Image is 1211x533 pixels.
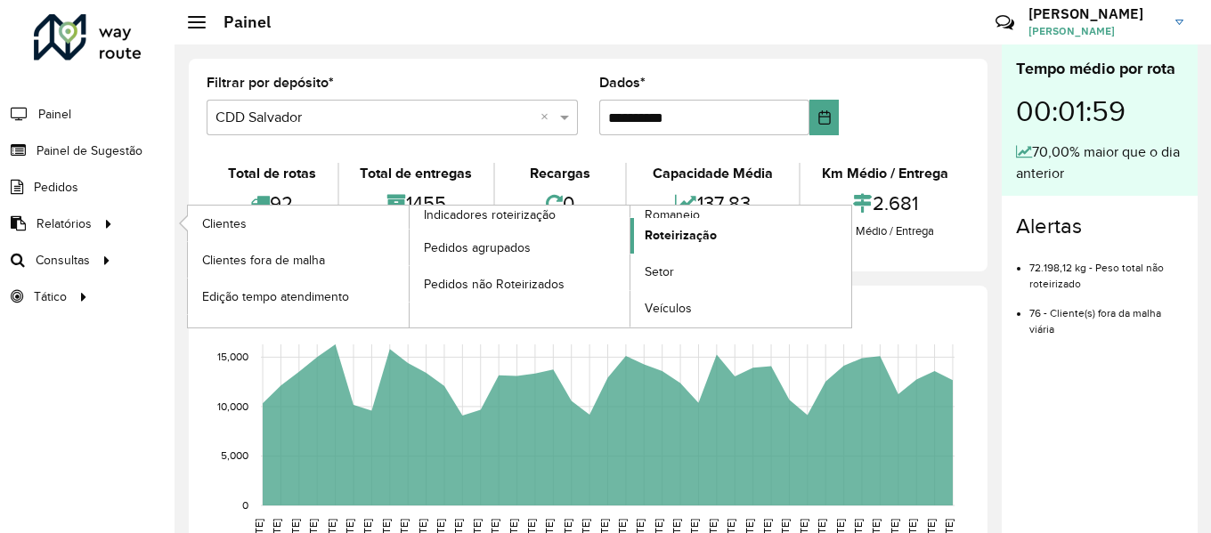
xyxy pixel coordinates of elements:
[34,290,67,303] font: Tático
[34,181,78,194] font: Pedidos
[653,166,773,181] font: Capacidade Média
[424,241,531,254] font: Pedidos agrupados
[645,302,692,315] font: Veículos
[38,108,71,121] font: Painel
[37,144,142,157] font: Painel de Sugestão
[1016,144,1180,181] font: 70,00% maior que o dia anterior
[1028,4,1143,22] font: [PERSON_NAME]
[540,107,556,128] span: Clear all
[424,208,556,222] font: Indicadores roteirização
[822,166,948,181] font: Km Médio / Entrega
[630,254,851,290] a: Setor
[1029,307,1161,335] font: 76 - Cliente(s) fora da malha viária
[599,75,640,90] font: Dados
[242,499,248,511] text: 0
[217,400,248,412] text: 10,000
[1016,96,1126,126] font: 00:01:59
[188,242,409,278] a: Clientes fora de malha
[202,290,349,303] font: Edição tempo atendimento
[221,450,248,462] text: 5,000
[270,192,293,214] font: 92
[873,192,918,214] font: 2.681
[202,254,325,267] font: Clientes fora de malha
[1029,262,1164,289] font: 72.198,12 kg - Peso total não roteirizado
[410,230,630,265] a: Pedidos agrupados
[645,265,674,279] font: Setor
[410,266,630,302] a: Pedidos não Roteirizados
[410,206,852,327] a: Romaneio
[188,206,409,241] a: Clientes
[697,192,751,214] font: 137,83
[202,217,247,230] font: Clientes
[630,291,851,327] a: Veículos
[406,192,446,214] font: 1455
[809,100,839,135] button: Escolha a data
[645,228,717,242] font: Roteirização
[188,279,409,314] a: Edição tempo atendimento
[836,224,934,238] font: Km Médio / Entrega
[530,166,590,181] font: Recargas
[645,208,700,222] font: Romaneio
[360,166,472,181] font: Total de entregas
[1016,60,1175,77] font: Tempo médio por rota
[424,278,565,291] font: Pedidos não Roteirizados
[986,4,1024,42] a: Contato Rápido
[1028,24,1115,37] font: [PERSON_NAME]
[36,254,90,267] font: Consultas
[217,351,248,363] text: 15,000
[37,217,92,230] font: Relatórios
[228,166,316,181] font: Total de rotas
[207,75,329,90] font: Filtrar por depósito
[630,218,851,254] a: Roteirização
[188,206,630,327] a: Indicadores roteirização
[224,12,271,32] font: Painel
[1016,214,1082,238] font: Alertas
[563,192,574,214] font: 0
